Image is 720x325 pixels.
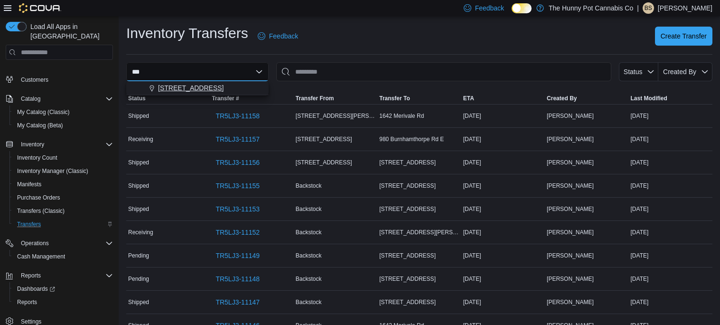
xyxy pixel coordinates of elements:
[296,182,322,190] span: Backstock
[212,269,263,288] a: TR5LJ3-11148
[13,179,113,190] span: Manifests
[2,92,117,105] button: Catalog
[212,293,263,312] a: TR5LJ3-11147
[255,68,263,76] button: Close list of options
[13,219,45,230] a: Transfers
[629,134,712,145] div: [DATE]
[269,31,298,41] span: Feedback
[17,194,60,201] span: Purchase Orders
[9,204,117,218] button: Transfers (Classic)
[379,95,410,102] span: Transfer To
[128,252,149,259] span: Pending
[126,93,210,104] button: Status
[17,253,65,260] span: Cash Management
[545,93,628,104] button: Created By
[13,192,64,203] a: Purchase Orders
[13,251,69,262] a: Cash Management
[215,251,260,260] span: TR5LJ3-11149
[547,252,594,259] span: [PERSON_NAME]
[629,227,712,238] div: [DATE]
[128,182,149,190] span: Shipped
[13,120,67,131] a: My Catalog (Beta)
[215,204,260,214] span: TR5LJ3-11153
[461,227,545,238] div: [DATE]
[379,229,459,236] span: [STREET_ADDRESS][PERSON_NAME]
[461,250,545,261] div: [DATE]
[629,250,712,261] div: [DATE]
[655,27,712,46] button: Create Transfer
[215,111,260,121] span: TR5LJ3-11158
[629,110,712,122] div: [DATE]
[210,93,293,104] button: Transfer #
[629,180,712,191] div: [DATE]
[547,205,594,213] span: [PERSON_NAME]
[13,152,113,163] span: Inventory Count
[215,274,260,284] span: TR5LJ3-11148
[17,93,44,105] button: Catalog
[547,182,594,190] span: [PERSON_NAME]
[463,95,474,102] span: ETA
[547,112,594,120] span: [PERSON_NAME]
[9,178,117,191] button: Manifests
[631,95,667,102] span: Last Modified
[19,3,61,13] img: Cova
[461,134,545,145] div: [DATE]
[629,273,712,285] div: [DATE]
[276,62,611,81] input: This is a search bar. After typing your query, hit enter to filter the results lower in the page.
[158,83,224,93] span: [STREET_ADDRESS]
[17,207,65,215] span: Transfers (Classic)
[379,159,436,166] span: [STREET_ADDRESS]
[296,112,375,120] span: [STREET_ADDRESS][PERSON_NAME]
[377,93,461,104] button: Transfer To
[619,62,658,81] button: Status
[21,272,41,279] span: Reports
[663,68,696,76] span: Created By
[379,205,436,213] span: [STREET_ADDRESS]
[629,157,712,168] div: [DATE]
[661,31,707,41] span: Create Transfer
[9,296,117,309] button: Reports
[379,275,436,283] span: [STREET_ADDRESS]
[126,24,248,43] h1: Inventory Transfers
[296,159,352,166] span: [STREET_ADDRESS]
[212,223,263,242] a: TR5LJ3-11152
[296,298,322,306] span: Backstock
[461,203,545,215] div: [DATE]
[13,205,113,217] span: Transfers (Classic)
[379,252,436,259] span: [STREET_ADDRESS]
[658,62,712,81] button: Created By
[128,298,149,306] span: Shipped
[17,220,41,228] span: Transfers
[21,76,48,84] span: Customers
[637,2,639,14] p: |
[17,139,113,150] span: Inventory
[9,151,117,164] button: Inventory Count
[547,229,594,236] span: [PERSON_NAME]
[658,2,712,14] p: [PERSON_NAME]
[13,179,45,190] a: Manifests
[215,228,260,237] span: TR5LJ3-11152
[13,106,74,118] a: My Catalog (Classic)
[212,153,263,172] a: TR5LJ3-11156
[461,180,545,191] div: [DATE]
[9,191,117,204] button: Purchase Orders
[13,296,41,308] a: Reports
[17,270,45,281] button: Reports
[643,2,654,14] div: Brandon Saltzman
[2,72,117,86] button: Customers
[17,285,55,293] span: Dashboards
[17,270,113,281] span: Reports
[128,205,149,213] span: Shipped
[17,93,113,105] span: Catalog
[17,108,70,116] span: My Catalog (Classic)
[21,141,44,148] span: Inventory
[2,138,117,151] button: Inventory
[13,192,113,203] span: Purchase Orders
[2,269,117,282] button: Reports
[379,298,436,306] span: [STREET_ADDRESS]
[17,73,113,85] span: Customers
[21,239,49,247] span: Operations
[13,120,113,131] span: My Catalog (Beta)
[13,152,61,163] a: Inventory Count
[128,159,149,166] span: Shipped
